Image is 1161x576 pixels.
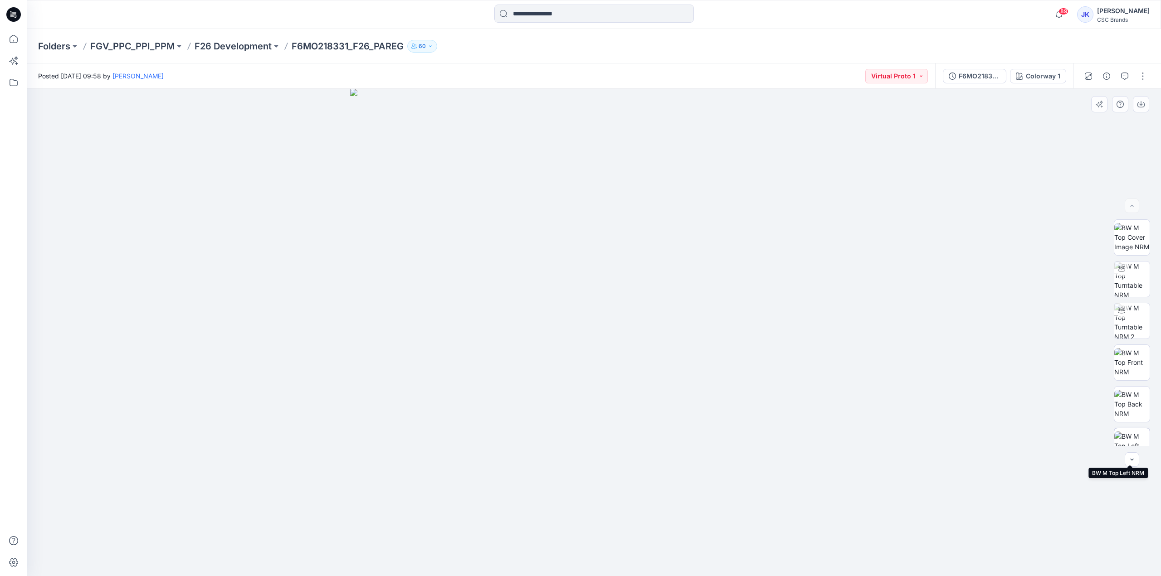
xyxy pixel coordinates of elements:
img: eyJhbGciOiJIUzI1NiIsImtpZCI6IjAiLCJzbHQiOiJzZXMiLCJ0eXAiOiJKV1QifQ.eyJkYXRhIjp7InR5cGUiOiJzdG9yYW... [350,89,838,576]
button: F6MO218331_F26_PAREG_VP1 [943,69,1006,83]
div: F6MO218331_F26_PAREG_VP1 [959,71,1000,81]
span: 89 [1059,8,1068,15]
p: 60 [419,41,426,51]
a: F26 Development [195,40,272,53]
a: [PERSON_NAME] [112,72,164,80]
button: Details [1099,69,1114,83]
div: JK [1077,6,1093,23]
img: BW M Top Back NRM [1114,390,1150,418]
a: FGV_PPC_PPI_PPM [90,40,175,53]
img: BW M Top Left NRM [1114,431,1150,460]
button: 60 [407,40,437,53]
img: BW M Top Cover Image NRM [1114,223,1150,252]
div: Colorway 1 [1026,71,1060,81]
div: CSC Brands [1097,16,1150,23]
button: Colorway 1 [1010,69,1066,83]
span: Posted [DATE] 09:58 by [38,71,164,81]
p: F6MO218331_F26_PAREG [292,40,404,53]
img: BW M Top Turntable NRM [1114,261,1150,297]
img: BW M Top Front NRM [1114,348,1150,377]
img: BW M Top Turntable NRM 2 [1114,303,1150,339]
div: [PERSON_NAME] [1097,5,1150,16]
a: Folders [38,40,70,53]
